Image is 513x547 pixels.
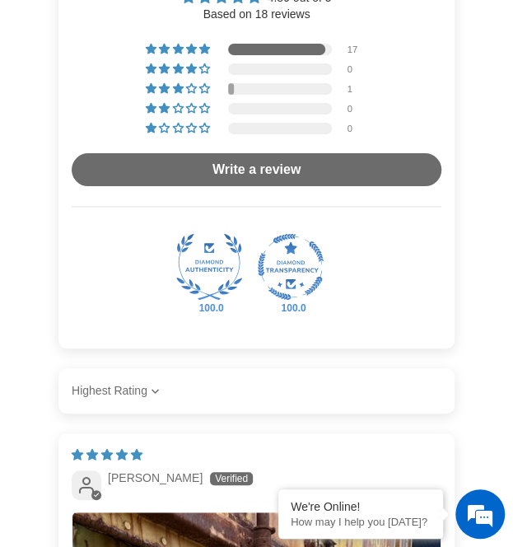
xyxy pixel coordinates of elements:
a: Write a review [72,153,441,186]
span: We're online! [96,166,227,333]
div: Based on 18 reviews [72,7,441,23]
div: Minimize live chat window [270,8,310,48]
span: [PERSON_NAME] [108,471,203,484]
img: d_696896380_company_1647369064580_696896380 [53,82,94,124]
div: 1 [347,83,367,95]
a: Judge.me Diamond Transparent Shop medal 100.0 [258,234,324,300]
div: Diamond Transparent Shop. Published 100% of verified reviews received in total [258,234,324,305]
div: Diamond Authentic Shop. 100% of published reviews are verified reviews [176,234,242,305]
div: 17 [347,44,367,55]
div: Navigation go back [18,91,43,115]
textarea: Type your message and hit 'Enter' [8,368,314,426]
div: 94% (17) reviews with 5 star rating [146,44,212,55]
div: 100.0 [196,302,222,315]
select: Sort dropdown [72,375,164,408]
img: Judge.me Diamond Authentic Shop medal [176,234,242,300]
p: How may I help you today? [291,516,431,528]
span: 5 star review [72,448,142,461]
div: 100.0 [277,302,304,315]
a: Judge.me Diamond Authentic Shop medal 100.0 [176,234,242,300]
div: 6% (1) reviews with 3 star rating [146,83,212,95]
div: We're Online! [291,500,431,513]
div: Chat with us now [110,92,301,114]
img: Judge.me Diamond Transparent Shop medal [258,234,324,300]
